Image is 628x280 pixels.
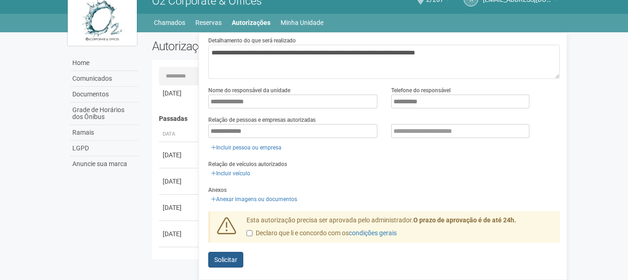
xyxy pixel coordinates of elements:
a: Chamados [154,16,185,29]
a: Documentos [70,87,138,102]
strong: O prazo de aprovação é de até 24h. [413,216,516,224]
div: [DATE] [163,203,197,212]
a: Grade de Horários dos Ônibus [70,102,138,125]
a: Home [70,55,138,71]
span: Solicitar [214,256,237,263]
a: Reservas [195,16,222,29]
a: Autorizações [232,16,270,29]
div: [DATE] [163,229,197,238]
a: LGPD [70,141,138,156]
a: Anexar imagens ou documentos [208,194,300,204]
a: Anuncie sua marca [70,156,138,172]
div: [DATE] [163,89,197,98]
label: Telefone do responsável [391,86,451,95]
label: Declaro que li e concordo com os [247,229,397,238]
label: Detalhamento do que será realizado [208,36,296,45]
th: Data [159,127,200,142]
a: condições gerais [349,229,397,237]
label: Relação de pessoas e empresas autorizadas [208,116,316,124]
button: Solicitar [208,252,243,268]
label: Nome do responsável da unidade [208,86,290,95]
label: Relação de veículos autorizados [208,160,287,168]
div: [DATE] [163,177,197,186]
a: Incluir veículo [208,168,253,179]
label: Anexos [208,186,227,194]
a: Comunicados [70,71,138,87]
a: Incluir pessoa ou empresa [208,143,284,153]
a: Ramais [70,125,138,141]
a: Minha Unidade [281,16,323,29]
h2: Autorizações [152,39,349,53]
h4: Passadas [159,115,554,122]
div: Esta autorização precisa ser aprovada pelo administrador. [240,216,560,243]
div: [DATE] [163,150,197,160]
input: Declaro que li e concordo com oscondições gerais [247,230,252,236]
